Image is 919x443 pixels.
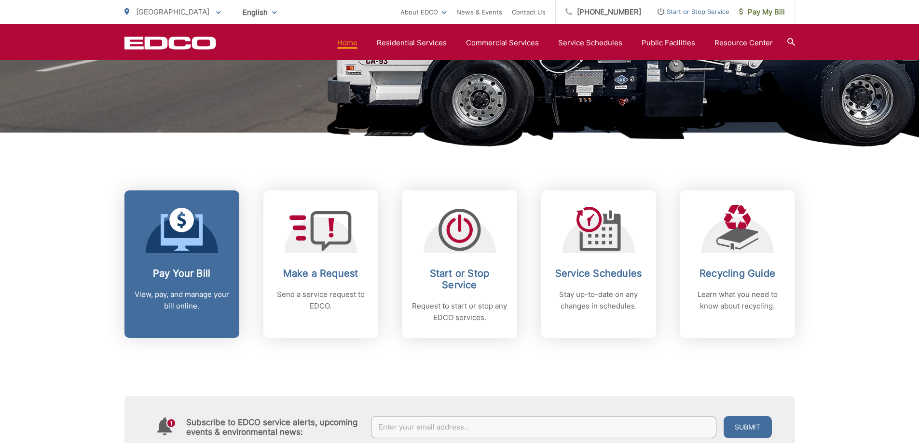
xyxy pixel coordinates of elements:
[466,37,539,49] a: Commercial Services
[124,36,216,50] a: EDCD logo. Return to the homepage.
[724,416,772,438] button: Submit
[412,300,508,323] p: Request to start or stop any EDCO services.
[134,268,230,279] h2: Pay Your Bill
[456,6,502,18] a: News & Events
[551,289,646,312] p: Stay up-to-date on any changes in schedules.
[136,7,209,16] span: [GEOGRAPHIC_DATA]
[642,37,695,49] a: Public Facilities
[739,6,785,18] span: Pay My Bill
[124,190,239,338] a: Pay Your Bill View, pay, and manage your bill online.
[134,289,230,312] p: View, pay, and manage your bill online.
[551,268,646,279] h2: Service Schedules
[273,268,369,279] h2: Make a Request
[337,37,357,49] a: Home
[273,289,369,312] p: Send a service request to EDCO.
[541,190,656,338] a: Service Schedules Stay up-to-date on any changes in schedules.
[714,37,773,49] a: Resource Center
[412,268,508,291] h2: Start or Stop Service
[186,417,362,437] h4: Subscribe to EDCO service alerts, upcoming events & environmental news:
[400,6,447,18] a: About EDCO
[690,289,785,312] p: Learn what you need to know about recycling.
[263,190,378,338] a: Make a Request Send a service request to EDCO.
[680,190,795,338] a: Recycling Guide Learn what you need to know about recycling.
[512,6,546,18] a: Contact Us
[371,416,716,438] input: Enter your email address...
[690,268,785,279] h2: Recycling Guide
[558,37,622,49] a: Service Schedules
[235,4,284,21] span: English
[377,37,447,49] a: Residential Services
